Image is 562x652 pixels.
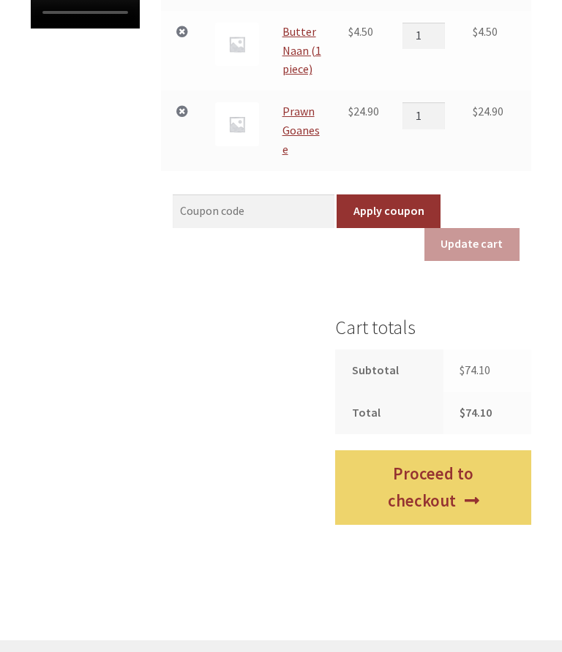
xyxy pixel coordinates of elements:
[460,406,492,420] bdi: 74.10
[348,105,353,119] span: $
[473,105,503,119] bdi: 24.90
[402,103,445,129] input: Product quantity
[282,25,321,77] a: Butter Naan (1 piece)
[473,25,498,39] bdi: 4.50
[335,393,443,435] th: Total
[460,363,465,378] span: $
[173,103,192,122] a: Remove Prawn Goanese from cart
[173,195,334,229] input: Coupon code
[337,195,441,229] button: Apply coupon
[215,23,258,67] img: Placeholder
[348,25,373,39] bdi: 4.50
[282,105,320,157] a: Prawn Goanese
[215,103,258,146] img: Placeholder
[402,23,445,50] input: Product quantity
[335,317,531,340] h2: Cart totals
[173,23,192,42] a: Remove Butter Naan (1 piece) from cart
[460,363,490,378] bdi: 74.10
[348,105,379,119] bdi: 24.90
[335,451,531,525] a: Proceed to checkout
[335,350,443,393] th: Subtotal
[473,25,478,39] span: $
[348,25,353,39] span: $
[424,229,520,262] button: Update cart
[473,105,478,119] span: $
[460,406,465,420] span: $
